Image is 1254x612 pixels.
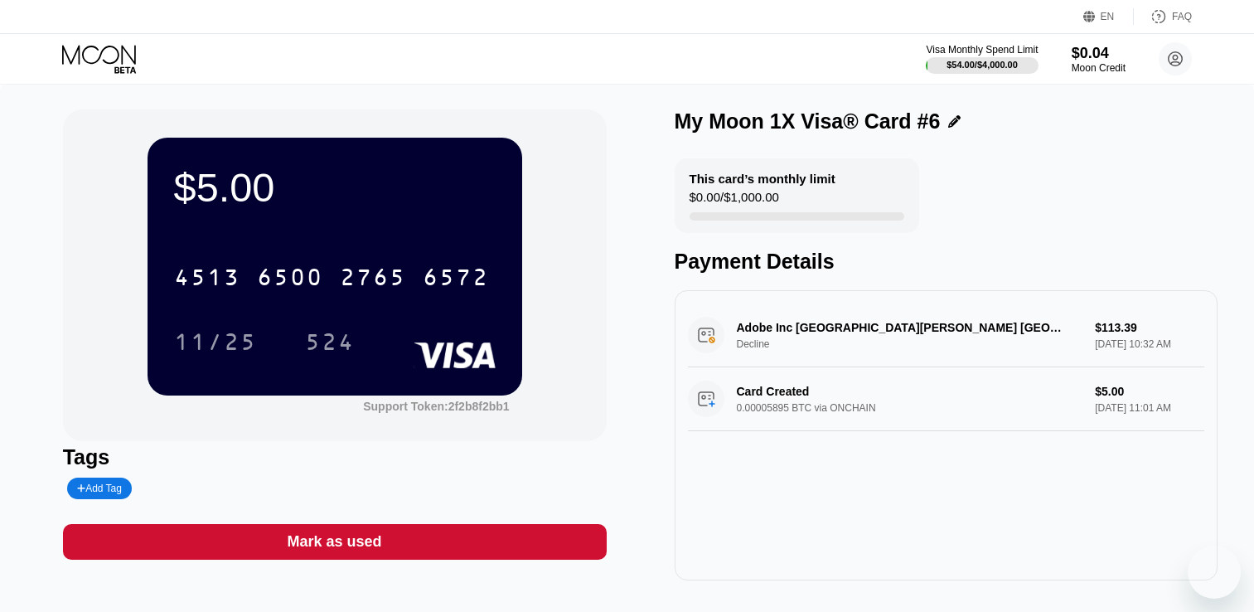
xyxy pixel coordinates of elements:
div: 4513 [174,266,240,293]
div: 2765 [340,266,406,293]
div: 6500 [257,266,323,293]
div: EN [1101,11,1115,22]
div: EN [1083,8,1134,25]
div: Moon Credit [1072,62,1126,74]
div: 524 [305,331,355,357]
div: Add Tag [67,478,132,499]
div: 524 [293,321,367,362]
div: My Moon 1X Visa® Card #6 [675,109,941,134]
div: $0.04Moon Credit [1072,45,1126,74]
div: Add Tag [77,483,122,494]
div: $0.04 [1072,45,1126,62]
div: FAQ [1172,11,1192,22]
div: 6572 [423,266,489,293]
div: 4513650027656572 [164,256,499,298]
div: FAQ [1134,8,1192,25]
div: Visa Monthly Spend Limit [926,44,1038,56]
div: Support Token:2f2b8f2bb1 [363,400,509,413]
div: Support Token: 2f2b8f2bb1 [363,400,509,413]
div: Tags [63,445,607,469]
div: Visa Monthly Spend Limit$54.00/$4,000.00 [926,44,1038,74]
div: $0.00 / $1,000.00 [690,190,779,212]
div: This card’s monthly limit [690,172,835,186]
div: Mark as used [288,532,382,551]
iframe: Button to launch messaging window [1188,546,1241,599]
div: Payment Details [675,250,1218,274]
div: $54.00 / $4,000.00 [947,60,1018,70]
div: $5.00 [174,164,496,211]
div: Mark as used [63,524,607,560]
div: 11/25 [162,321,269,362]
div: 11/25 [174,331,257,357]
